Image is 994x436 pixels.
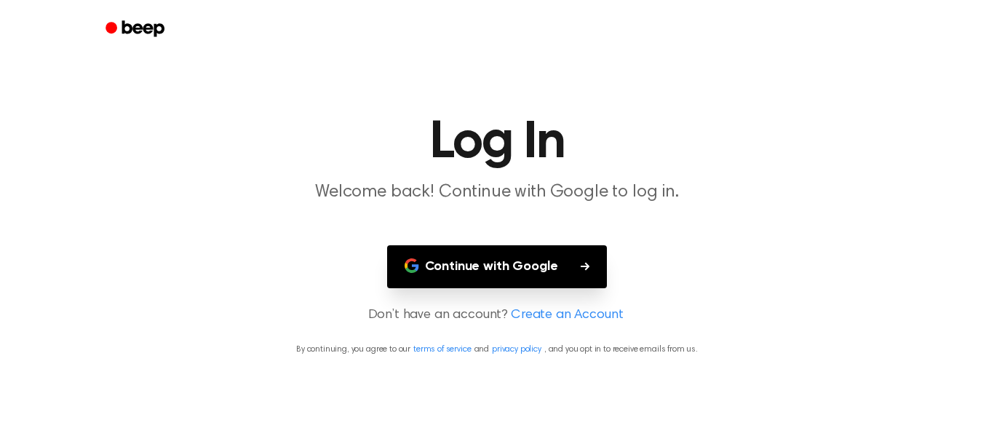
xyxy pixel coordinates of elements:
[387,245,608,288] button: Continue with Google
[492,345,541,354] a: privacy policy
[95,15,178,44] a: Beep
[413,345,471,354] a: terms of service
[124,116,870,169] h1: Log In
[17,306,977,325] p: Don’t have an account?
[17,343,977,356] p: By continuing, you agree to our and , and you opt in to receive emails from us.
[511,306,623,325] a: Create an Account
[218,181,776,205] p: Welcome back! Continue with Google to log in.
